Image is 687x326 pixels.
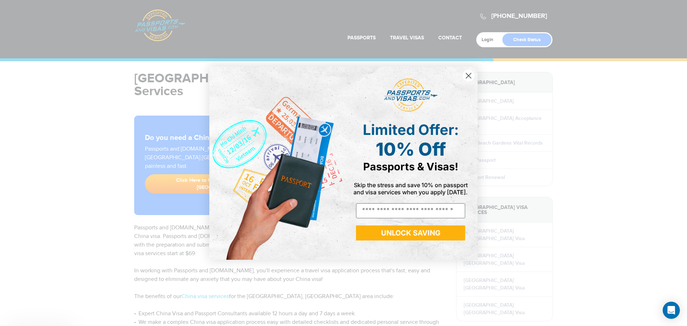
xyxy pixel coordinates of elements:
span: 10% Off [376,138,446,160]
span: Passports & Visas! [363,160,458,173]
button: UNLOCK SAVING [356,225,465,240]
img: de9cda0d-0715-46ca-9a25-073762a91ba7.png [209,67,343,260]
img: passports and visas [384,78,438,112]
span: Limited Offer: [363,121,459,138]
button: Close dialog [462,69,475,82]
span: Skip the stress and save 10% on passport and visa services when you apply [DATE]. [354,181,468,196]
div: Open Intercom Messenger [663,302,680,319]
